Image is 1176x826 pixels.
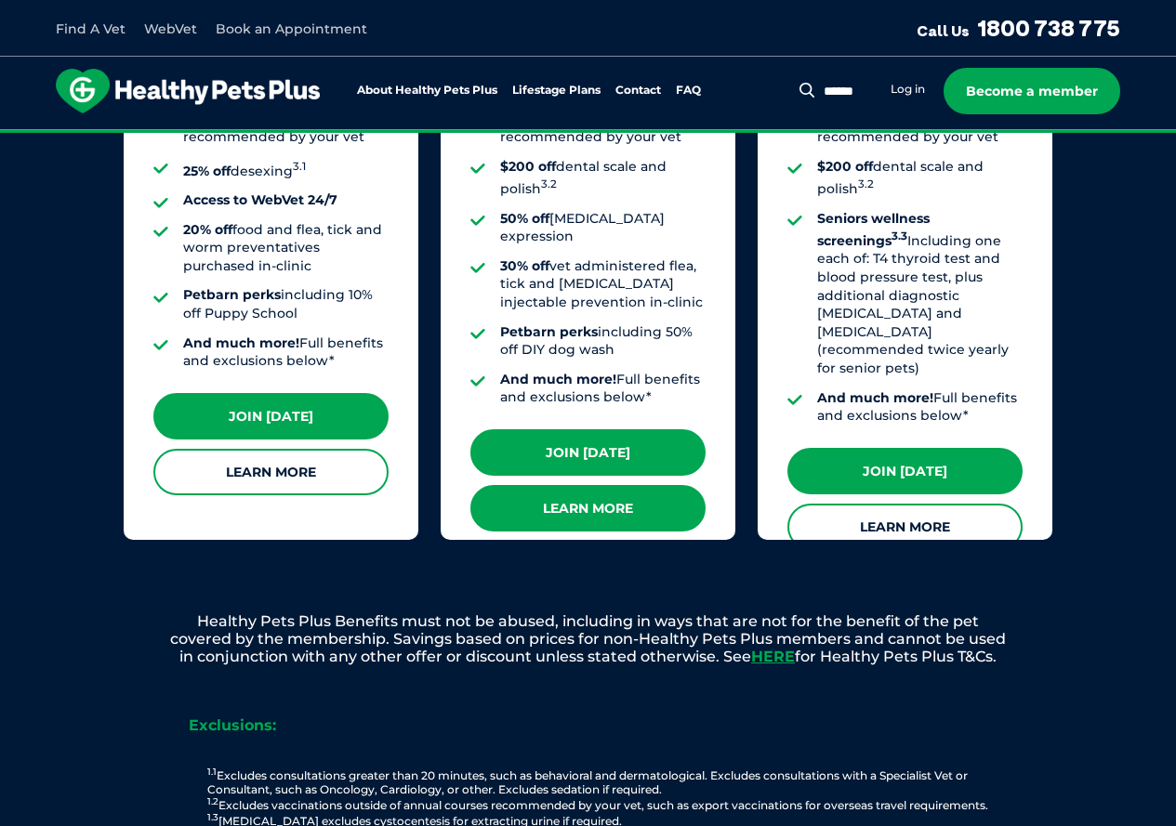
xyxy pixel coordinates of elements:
a: HERE [751,648,795,665]
a: Book an Appointment [216,20,367,37]
strong: 50% off [500,210,549,227]
sup: 3.1 [293,160,306,173]
strong: Petbarn perks [500,323,598,340]
strong: 25% off [183,162,231,178]
span: Call Us [917,21,970,40]
li: Including one each of: T4 thyroid test and blood pressure test, plus additional diagnostic [MEDIC... [817,210,1023,378]
strong: 20% off [183,221,232,238]
li: Full benefits and exclusions below* [817,389,1023,426]
li: Full benefits and exclusions below* [500,371,706,407]
strong: Access to WebVet 24/7 [183,191,337,208]
li: food and flea, tick and worm preventatives purchased in-clinic [183,221,389,276]
li: desexing [183,158,389,180]
a: WebVet [144,20,197,37]
p: Healthy Pets Plus Benefits must not be abused, including in ways that are not for the benefit of ... [105,612,1072,666]
li: including 10% off Puppy School [183,286,389,322]
strong: Exclusions: [189,716,276,734]
strong: And much more! [817,389,933,406]
button: Search [796,81,819,99]
strong: And much more! [500,371,616,387]
a: Learn More [153,449,389,495]
a: Contact [615,85,661,97]
a: Call Us1800 738 775 [917,14,1120,42]
strong: $200 off [817,158,873,175]
a: About Healthy Pets Plus [357,85,497,97]
a: Find A Vet [56,20,126,37]
strong: And much more! [183,334,299,351]
sup: 1.3 [207,811,218,823]
a: Log in [891,82,925,97]
a: FAQ [676,85,701,97]
a: Join [DATE] [153,393,389,439]
strong: Seniors wellness screenings [817,210,930,249]
span: Proactive, preventative wellness program designed to keep your pet healthier and happier for longer [241,130,935,147]
sup: 3.2 [541,177,557,190]
sup: 1.2 [207,795,218,807]
sup: 3.2 [858,177,874,190]
a: Join [DATE] [787,448,1023,494]
li: including 50% off DIY dog wash [500,323,706,360]
li: dental scale and polish [500,158,706,199]
strong: Petbarn perks [183,286,281,303]
sup: 3.3 [892,229,907,243]
li: [MEDICAL_DATA] expression [500,210,706,246]
a: Become a member [944,68,1120,114]
li: vet administered flea, tick and [MEDICAL_DATA] injectable prevention in-clinic [500,257,706,312]
a: Learn More [470,485,706,531]
a: Join [DATE] [470,429,706,476]
li: dental scale and polish [817,158,1023,199]
strong: $200 off [500,158,556,175]
li: Full benefits and exclusions below* [183,334,389,371]
a: Lifestage Plans [512,85,601,97]
sup: 1.1 [207,766,217,778]
a: Learn More [787,504,1023,550]
img: hpp-logo [56,69,320,113]
strong: 30% off [500,257,549,274]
